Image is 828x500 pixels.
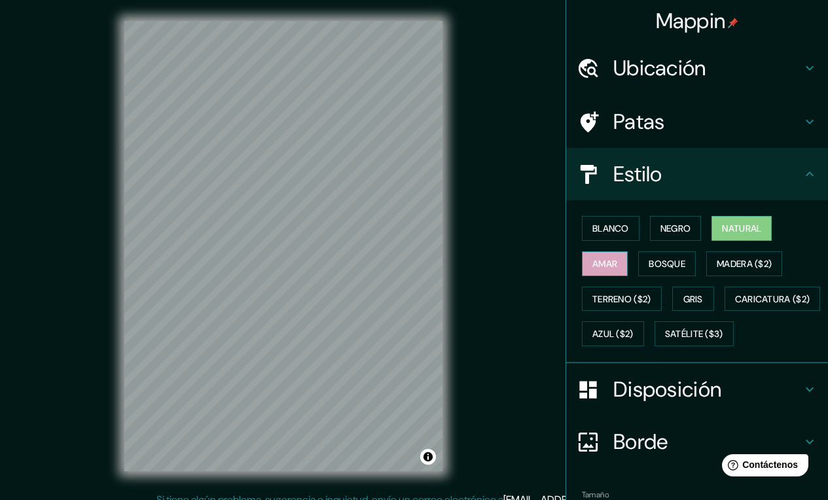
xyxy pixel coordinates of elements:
[592,223,629,234] font: Blanco
[735,293,810,305] font: Caricatura ($2)
[613,160,662,188] font: Estilo
[665,329,723,340] font: Satélite ($3)
[566,363,828,416] div: Disposición
[566,42,828,94] div: Ubicación
[711,216,772,241] button: Natural
[582,321,644,346] button: Azul ($2)
[638,251,696,276] button: Bosque
[660,223,691,234] font: Negro
[649,258,685,270] font: Bosque
[566,416,828,468] div: Borde
[592,258,617,270] font: Amar
[655,321,734,346] button: Satélite ($3)
[706,251,782,276] button: Madera ($2)
[582,216,639,241] button: Blanco
[717,258,772,270] font: Madera ($2)
[420,449,436,465] button: Activar o desactivar atribución
[656,7,726,35] font: Mappin
[683,293,703,305] font: Gris
[672,287,714,312] button: Gris
[582,287,662,312] button: Terreno ($2)
[722,223,761,234] font: Natural
[592,293,651,305] font: Terreno ($2)
[711,449,814,486] iframe: Lanzador de widgets de ayuda
[613,376,721,403] font: Disposición
[582,490,609,500] font: Tamaño
[592,329,634,340] font: Azul ($2)
[582,251,628,276] button: Amar
[124,21,442,471] canvas: Mapa
[566,96,828,148] div: Patas
[650,216,702,241] button: Negro
[613,428,668,455] font: Borde
[728,18,738,28] img: pin-icon.png
[613,54,706,82] font: Ubicación
[725,287,821,312] button: Caricatura ($2)
[613,108,665,135] font: Patas
[566,148,828,200] div: Estilo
